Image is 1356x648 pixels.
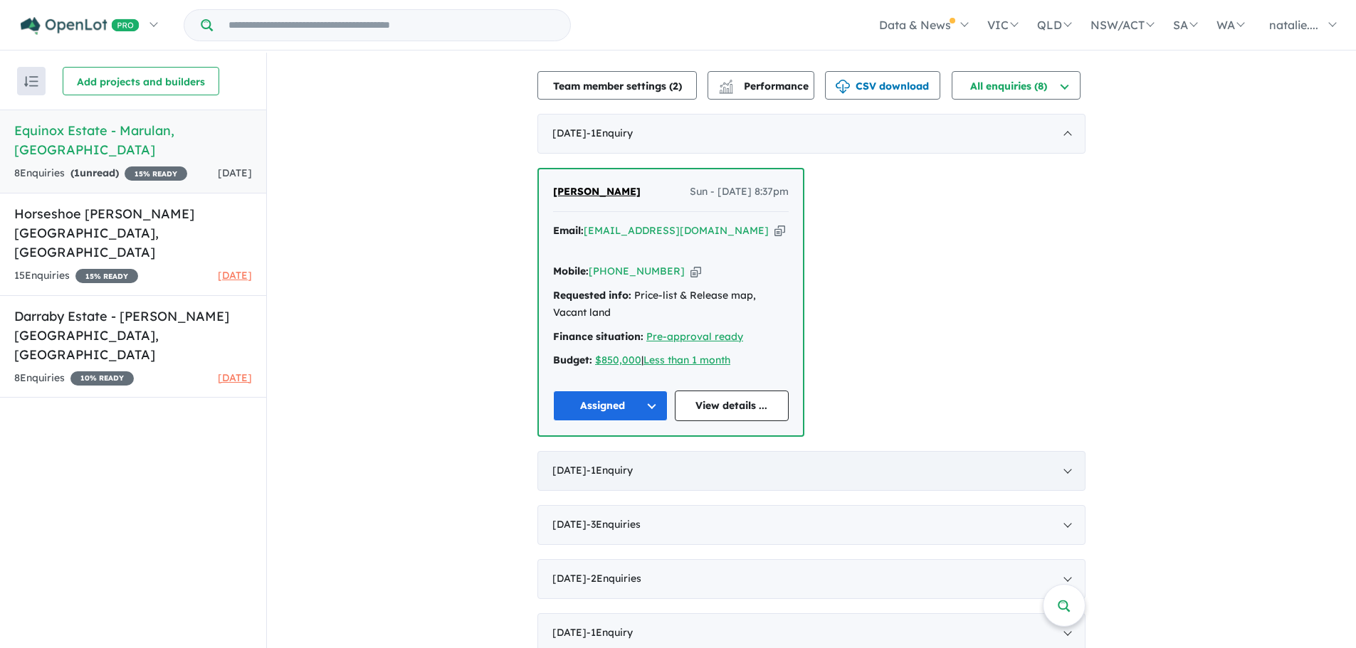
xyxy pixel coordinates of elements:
[537,451,1086,491] div: [DATE]
[218,269,252,282] span: [DATE]
[553,265,589,277] strong: Mobile:
[673,80,678,92] span: 2
[952,71,1081,100] button: All enquiries (8)
[719,84,733,93] img: bar-chart.svg
[70,166,119,179] strong: ( unread)
[587,464,633,477] span: - 1 Enquir y
[675,391,789,421] a: View details ...
[553,352,789,369] div: |
[553,391,668,421] button: Assigned
[1269,18,1318,32] span: natalie....
[553,354,592,366] strong: Budget:
[553,224,584,237] strong: Email:
[690,264,701,279] button: Copy
[690,184,789,201] span: Sun - [DATE] 8:37pm
[553,287,789,322] div: Price-list & Release map, Vacant land
[14,307,252,364] h5: Darraby Estate - [PERSON_NAME][GEOGRAPHIC_DATA] , [GEOGRAPHIC_DATA]
[708,71,814,100] button: Performance
[721,80,809,92] span: Performance
[825,71,940,100] button: CSV download
[14,165,187,182] div: 8 Enquir ies
[218,166,252,179] span: [DATE]
[643,354,730,366] a: Less than 1 month
[646,330,743,343] a: Pre-approval ready
[537,505,1086,545] div: [DATE]
[587,127,633,139] span: - 1 Enquir y
[774,223,785,238] button: Copy
[587,572,641,585] span: - 2 Enquir ies
[537,71,697,100] button: Team member settings (2)
[14,370,134,387] div: 8 Enquir ies
[75,269,138,283] span: 15 % READY
[14,121,252,159] h5: Equinox Estate - Marulan , [GEOGRAPHIC_DATA]
[63,67,219,95] button: Add projects and builders
[70,371,134,386] span: 10 % READY
[21,17,140,35] img: Openlot PRO Logo White
[720,80,732,87] img: line-chart.svg
[553,330,643,343] strong: Finance situation:
[587,626,633,639] span: - 1 Enquir y
[537,114,1086,154] div: [DATE]
[553,185,641,198] span: [PERSON_NAME]
[537,559,1086,599] div: [DATE]
[553,184,641,201] a: [PERSON_NAME]
[836,80,850,94] img: download icon
[125,166,187,181] span: 15 % READY
[74,166,80,179] span: 1
[14,267,138,285] div: 15 Enquir ies
[218,371,252,384] span: [DATE]
[24,76,38,87] img: sort.svg
[216,10,567,41] input: Try estate name, suburb, builder or developer
[14,204,252,262] h5: Horseshoe [PERSON_NAME][GEOGRAPHIC_DATA] , [GEOGRAPHIC_DATA]
[587,518,641,531] span: - 3 Enquir ies
[589,265,685,277] a: [PHONE_NUMBER]
[595,354,641,366] a: $850,000
[584,224,769,237] a: [EMAIL_ADDRESS][DOMAIN_NAME]
[553,289,631,302] strong: Requested info:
